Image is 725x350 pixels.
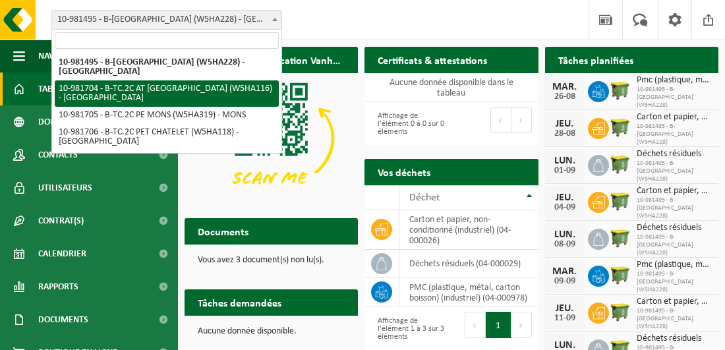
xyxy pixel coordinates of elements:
[637,223,712,233] span: Déchets résiduels
[55,80,279,107] li: 10-981704 - B-TC.2C AT [GEOGRAPHIC_DATA] (W5HA116) - [GEOGRAPHIC_DATA]
[364,47,500,73] h2: Certificats & attestations
[637,260,712,270] span: Pmc (plastique, métal, carton boisson) (industriel)
[490,107,511,133] button: Previous
[486,312,511,338] button: 1
[364,73,538,102] td: Aucune donnée disponible dans le tableau
[609,264,631,286] img: WB-1100-HPE-GN-51
[409,192,440,203] span: Déchet
[552,82,578,92] div: MAR.
[185,289,295,315] h2: Tâches demandées
[38,138,78,171] span: Contacts
[371,105,445,142] div: Affichage de l'élément 0 à 0 sur 0 éléments
[637,123,712,146] span: 10-981495 - B-[GEOGRAPHIC_DATA] (W5HA228)
[38,204,84,237] span: Contrat(s)
[552,192,578,203] div: JEU.
[38,73,109,105] span: Tableau de bord
[552,240,578,249] div: 08-09
[552,229,578,240] div: LUN.
[545,47,647,73] h2: Tâches planifiées
[637,297,712,307] span: Carton et papier, non-conditionné (industriel)
[552,314,578,323] div: 11-09
[637,75,712,86] span: Pmc (plastique, métal, carton boisson) (industriel)
[55,124,279,150] li: 10-981706 - B-TC.2C PET CHATELET (W5HA118) - [GEOGRAPHIC_DATA]
[609,116,631,138] img: WB-1100-HPE-GN-51
[637,112,712,123] span: Carton et papier, non-conditionné (industriel)
[609,190,631,212] img: WB-1100-HPE-GN-51
[552,277,578,286] div: 09-09
[198,327,345,336] p: Aucune donnée disponible.
[637,160,712,183] span: 10-981495 - B-[GEOGRAPHIC_DATA] (W5HA228)
[465,312,486,338] button: Previous
[38,40,86,73] span: Navigation
[637,186,712,196] span: Carton et papier, non-conditionné (industriel)
[399,210,538,250] td: carton et papier, non-conditionné (industriel) (04-000026)
[637,149,712,160] span: Déchets résiduels
[552,166,578,175] div: 01-09
[364,159,444,185] h2: Vos déchets
[552,203,578,212] div: 04-09
[637,86,712,109] span: 10-981495 - B-[GEOGRAPHIC_DATA] (W5HA228)
[198,256,345,265] p: Vous avez 3 document(s) non lu(s).
[552,266,578,277] div: MAR.
[609,153,631,175] img: WB-1100-HPE-GN-51
[511,312,532,338] button: Next
[38,270,78,303] span: Rapports
[38,237,86,270] span: Calendrier
[371,310,445,347] div: Affichage de l'élément 1 à 3 sur 3 éléments
[52,11,281,29] span: 10-981495 - B-ST GARE MARCHIENNE AU PONT (W5HA228) - MARCHIENNE-AU-PONT
[185,218,262,244] h2: Documents
[609,79,631,102] img: WB-1100-HPE-GN-51
[609,227,631,249] img: WB-1100-HPE-GN-51
[511,107,532,133] button: Next
[51,10,282,30] span: 10-981495 - B-ST GARE MARCHIENNE AU PONT (W5HA228) - MARCHIENNE-AU-PONT
[38,303,88,336] span: Documents
[399,250,538,278] td: déchets résiduels (04-000029)
[637,270,712,294] span: 10-981495 - B-[GEOGRAPHIC_DATA] (W5HA228)
[552,119,578,129] div: JEU.
[55,107,279,124] li: 10-981705 - B-TC.2C PE MONS (W5HA319) - MONS
[38,171,92,204] span: Utilisateurs
[552,303,578,314] div: JEU.
[637,233,712,257] span: 10-981495 - B-[GEOGRAPHIC_DATA] (W5HA228)
[552,129,578,138] div: 28-08
[552,92,578,102] div: 26-08
[552,156,578,166] div: LUN.
[609,301,631,323] img: WB-1100-HPE-GN-51
[399,278,538,307] td: PMC (plastique, métal, carton boisson) (industriel) (04-000978)
[55,54,279,80] li: 10-981495 - B-[GEOGRAPHIC_DATA] (W5HA228) - [GEOGRAPHIC_DATA]
[637,334,712,344] span: Déchets résiduels
[38,105,139,138] span: Données de l'entrepr...
[637,307,712,331] span: 10-981495 - B-[GEOGRAPHIC_DATA] (W5HA228)
[637,196,712,220] span: 10-981495 - B-[GEOGRAPHIC_DATA] (W5HA228)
